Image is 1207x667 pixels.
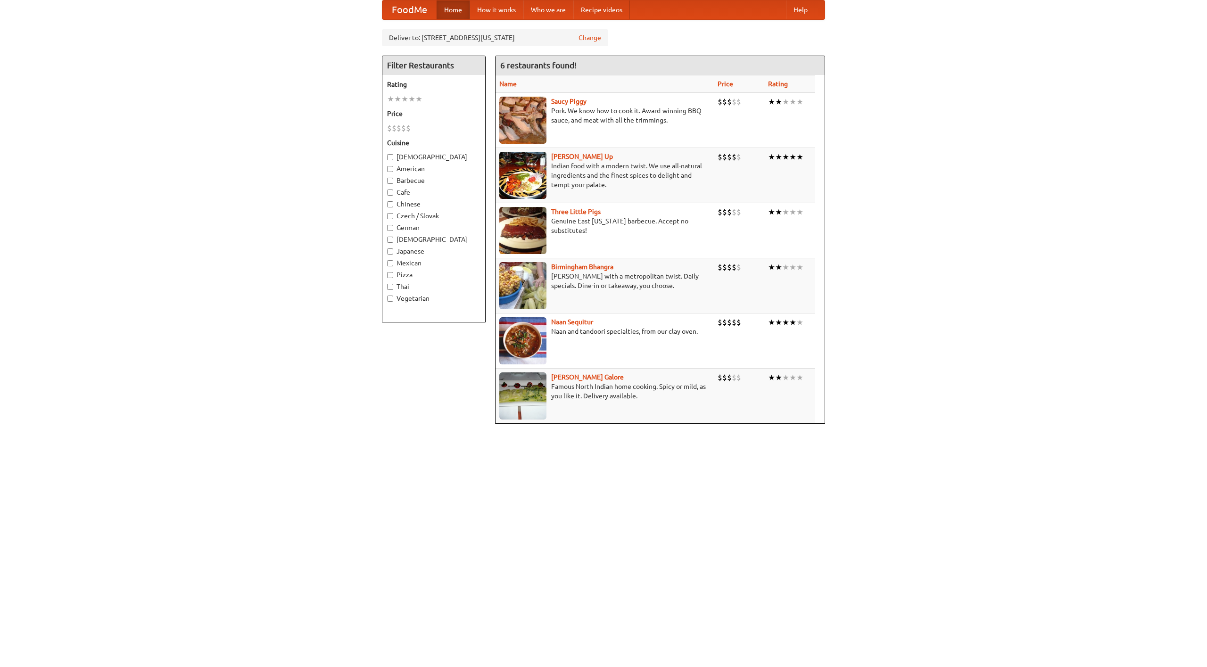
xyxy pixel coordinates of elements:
[727,152,732,162] li: $
[382,29,608,46] div: Deliver to: [STREET_ADDRESS][US_STATE]
[397,123,401,133] li: $
[387,178,393,184] input: Barbecue
[782,262,789,272] li: ★
[796,372,803,383] li: ★
[579,33,601,42] a: Change
[782,317,789,328] li: ★
[382,0,437,19] a: FoodMe
[736,372,741,383] li: $
[499,106,710,125] p: Pork. We know how to cook it. Award-winning BBQ sauce, and meat with all the trimmings.
[551,98,587,105] b: Saucy Piggy
[789,152,796,162] li: ★
[782,152,789,162] li: ★
[387,248,393,255] input: Japanese
[387,109,480,118] h5: Price
[406,123,411,133] li: $
[775,317,782,328] li: ★
[387,201,393,207] input: Chinese
[387,294,480,303] label: Vegetarian
[718,317,722,328] li: $
[387,123,392,133] li: $
[727,262,732,272] li: $
[387,282,480,291] label: Thai
[727,317,732,328] li: $
[732,262,736,272] li: $
[796,97,803,107] li: ★
[387,272,393,278] input: Pizza
[387,176,480,185] label: Barbecue
[551,153,613,160] a: [PERSON_NAME] Up
[387,164,480,173] label: American
[789,317,796,328] li: ★
[775,152,782,162] li: ★
[499,262,546,309] img: bhangra.jpg
[775,372,782,383] li: ★
[387,94,394,104] li: ★
[736,262,741,272] li: $
[387,211,480,221] label: Czech / Slovak
[470,0,523,19] a: How it works
[551,318,593,326] a: Naan Sequitur
[789,372,796,383] li: ★
[718,262,722,272] li: $
[768,152,775,162] li: ★
[718,152,722,162] li: $
[722,207,727,217] li: $
[796,262,803,272] li: ★
[789,262,796,272] li: ★
[573,0,630,19] a: Recipe videos
[387,260,393,266] input: Mexican
[782,97,789,107] li: ★
[722,97,727,107] li: $
[387,247,480,256] label: Japanese
[736,207,741,217] li: $
[387,189,393,196] input: Cafe
[499,161,710,189] p: Indian food with a modern twist. We use all-natural ingredients and the finest spices to delight ...
[768,262,775,272] li: ★
[722,152,727,162] li: $
[401,94,408,104] li: ★
[551,263,613,271] b: Birmingham Bhangra
[387,235,480,244] label: [DEMOGRAPHIC_DATA]
[499,97,546,144] img: saucy.jpg
[408,94,415,104] li: ★
[499,317,546,364] img: naansequitur.jpg
[415,94,422,104] li: ★
[718,97,722,107] li: $
[768,207,775,217] li: ★
[768,97,775,107] li: ★
[786,0,815,19] a: Help
[387,166,393,172] input: American
[727,97,732,107] li: $
[796,207,803,217] li: ★
[727,207,732,217] li: $
[437,0,470,19] a: Home
[499,327,710,336] p: Naan and tandoori specialties, from our clay oven.
[387,152,480,162] label: [DEMOGRAPHIC_DATA]
[796,152,803,162] li: ★
[782,207,789,217] li: ★
[775,262,782,272] li: ★
[551,373,624,381] b: [PERSON_NAME] Galore
[387,296,393,302] input: Vegetarian
[789,207,796,217] li: ★
[387,80,480,89] h5: Rating
[736,97,741,107] li: $
[768,317,775,328] li: ★
[401,123,406,133] li: $
[551,208,601,215] a: Three Little Pigs
[736,317,741,328] li: $
[782,372,789,383] li: ★
[499,382,710,401] p: Famous North Indian home cooking. Spicy or mild, as you like it. Delivery available.
[718,80,733,88] a: Price
[387,154,393,160] input: [DEMOGRAPHIC_DATA]
[736,152,741,162] li: $
[768,80,788,88] a: Rating
[387,213,393,219] input: Czech / Slovak
[523,0,573,19] a: Who we are
[394,94,401,104] li: ★
[499,152,546,199] img: curryup.jpg
[718,372,722,383] li: $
